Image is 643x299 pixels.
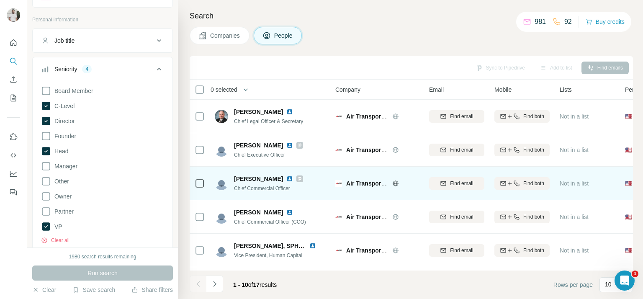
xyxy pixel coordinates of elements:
[586,16,625,28] button: Buy credits
[234,152,285,158] span: Chief Executive Officer
[234,141,283,149] span: [PERSON_NAME]
[450,146,473,154] span: Find email
[33,59,172,82] button: Seniority4
[494,85,512,94] span: Mobile
[286,175,293,182] img: LinkedIn logo
[346,247,428,254] span: Air Transport Services Group
[51,87,93,95] span: Board Member
[51,102,75,110] span: C-Level
[7,166,20,181] button: Dashboard
[72,286,115,294] button: Save search
[429,85,444,94] span: Email
[309,242,316,249] img: LinkedIn logo
[51,132,76,140] span: Founder
[494,177,550,190] button: Find both
[286,142,293,149] img: LinkedIn logo
[7,72,20,87] button: Enrich CSV
[335,113,342,120] img: Logo of Air Transport Services Group
[7,35,20,50] button: Quick start
[33,31,172,51] button: Job title
[429,110,484,123] button: Find email
[233,281,248,288] span: 1 - 10
[564,17,572,27] p: 92
[523,146,544,154] span: Find both
[234,208,283,217] span: [PERSON_NAME]
[523,213,544,221] span: Find both
[286,108,293,115] img: LinkedIn logo
[215,143,228,157] img: Avatar
[494,110,550,123] button: Find both
[234,242,337,249] span: [PERSON_NAME], SPHR, SHRM-SCP
[7,8,20,22] img: Avatar
[54,65,77,73] div: Seniority
[535,17,546,27] p: 981
[560,214,589,220] span: Not in a list
[32,286,56,294] button: Clear
[51,222,62,231] span: VP
[234,219,306,225] span: Chief Commercial Officer (CCO)
[190,10,633,22] h4: Search
[450,247,473,254] span: Find email
[553,281,593,289] span: Rows per page
[346,180,428,187] span: Air Transport Services Group
[215,210,228,224] img: Avatar
[625,146,632,154] span: 🇺🇸
[234,119,303,124] span: Chief Legal Officer & Secretary
[234,186,290,191] span: Chief Commercial Officer
[274,31,293,40] span: People
[523,180,544,187] span: Find both
[215,110,228,123] img: Avatar
[335,247,342,254] img: Logo of Air Transport Services Group
[41,237,69,244] button: Clear all
[560,180,589,187] span: Not in a list
[450,180,473,187] span: Find email
[7,185,20,200] button: Feedback
[215,177,228,190] img: Avatar
[429,211,484,223] button: Find email
[335,147,342,153] img: Logo of Air Transport Services Group
[7,90,20,106] button: My lists
[51,162,77,170] span: Manager
[253,281,260,288] span: 17
[523,113,544,120] span: Find both
[32,16,173,23] p: Personal information
[560,147,589,153] span: Not in a list
[7,54,20,69] button: Search
[211,85,237,94] span: 0 selected
[54,36,75,45] div: Job title
[234,253,302,258] span: Vice President, Human Capital
[234,108,283,116] span: [PERSON_NAME]
[625,213,632,221] span: 🇺🇸
[560,247,589,254] span: Not in a list
[210,31,241,40] span: Companies
[450,113,473,120] span: Find email
[69,253,136,260] div: 1980 search results remaining
[335,85,360,94] span: Company
[233,281,277,288] span: results
[82,65,92,73] div: 4
[560,85,572,94] span: Lists
[131,286,173,294] button: Share filters
[346,113,428,120] span: Air Transport Services Group
[632,271,638,277] span: 1
[346,147,428,153] span: Air Transport Services Group
[450,213,473,221] span: Find email
[7,129,20,144] button: Use Surfe on LinkedIn
[625,179,632,188] span: 🇺🇸
[560,113,589,120] span: Not in a list
[523,247,544,254] span: Find both
[346,214,428,220] span: Air Transport Services Group
[234,175,283,183] span: [PERSON_NAME]
[429,177,484,190] button: Find email
[286,209,293,216] img: LinkedIn logo
[494,211,550,223] button: Find both
[494,244,550,257] button: Find both
[625,246,632,255] span: 🇺🇸
[248,281,253,288] span: of
[615,271,635,291] iframe: Intercom live chat
[429,144,484,156] button: Find email
[51,117,75,125] span: Director
[429,244,484,257] button: Find email
[7,148,20,163] button: Use Surfe API
[51,177,69,186] span: Other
